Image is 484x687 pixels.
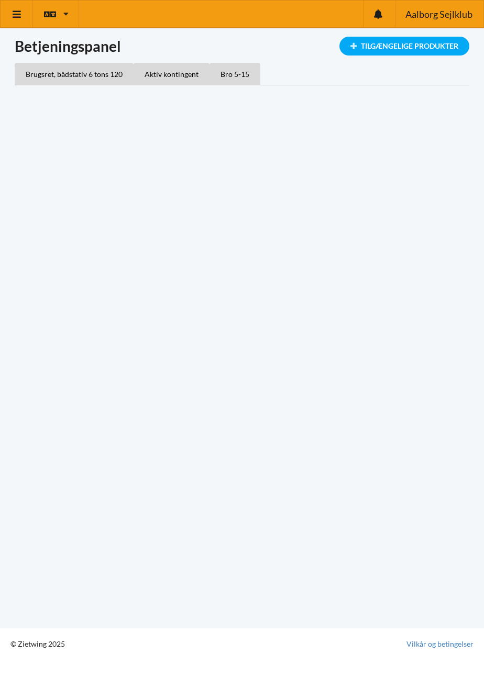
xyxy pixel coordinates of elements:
h1: Betjeningspanel [15,37,469,56]
div: Tilgængelige Produkter [339,37,469,56]
a: Vilkår og betingelser [406,639,474,649]
div: Brugsret, bådstativ 6 tons 120 [15,63,134,85]
div: Bro 5-15 [210,63,260,85]
span: Aalborg Sejlklub [405,9,472,19]
div: Aktiv kontingent [134,63,210,85]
